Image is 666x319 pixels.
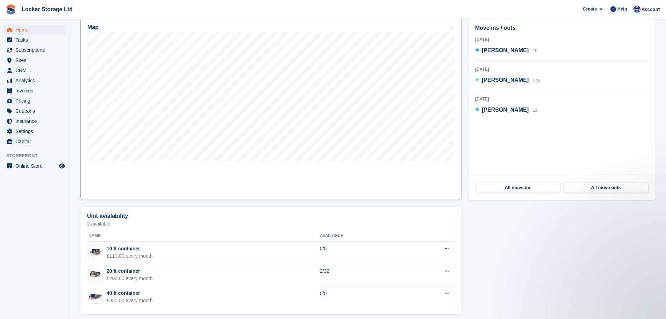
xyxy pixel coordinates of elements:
div: 40 ft container [107,290,153,297]
a: menu [3,45,66,55]
span: Storefront [6,152,70,159]
a: menu [3,137,66,146]
span: [PERSON_NAME] [482,77,529,83]
div: 10 ft container [107,245,153,252]
span: [PERSON_NAME] [482,47,529,53]
a: [PERSON_NAME] 17a [475,76,540,85]
a: menu [3,161,66,171]
h2: Unit availability [87,213,128,219]
img: 20-ft-container%20(11).jpg [89,269,102,279]
p: 2 available [87,221,455,226]
a: menu [3,65,66,75]
img: stora-icon-8386f47178a22dfd0bd8f6a31ec36ba5ce8667c1dd55bd0f319d3a0aa187defe.svg [6,4,16,15]
span: Help [617,6,627,13]
span: 13 [533,108,537,113]
span: Insurance [15,116,57,126]
span: Online Store [15,161,57,171]
img: 10-ft-container.jpg [89,247,102,257]
span: Analytics [15,76,57,85]
span: Settings [15,126,57,136]
th: Available [320,230,403,242]
span: 15 [533,48,537,53]
div: [DATE] [475,36,649,43]
div: [DATE] [475,66,649,72]
td: 0/0 [320,242,403,264]
a: Locker Storage Ltd [19,4,76,15]
img: 40-ft-container.jpg [89,292,102,302]
td: 2/32 [320,264,403,286]
a: Map [80,18,461,200]
span: CRM [15,65,57,75]
div: £200.00 every month [107,275,153,282]
div: £350.00 every month [107,297,153,304]
span: Sites [15,55,57,65]
a: menu [3,76,66,85]
a: All move outs [563,182,648,193]
a: menu [3,35,66,45]
div: £110.00 every month [107,252,153,260]
a: menu [3,25,66,35]
a: menu [3,55,66,65]
a: menu [3,126,66,136]
td: 0/0 [320,286,403,308]
div: 20 ft container [107,268,153,275]
span: 17a [533,78,540,83]
span: Tasks [15,35,57,45]
a: menu [3,116,66,126]
a: menu [3,96,66,106]
span: Home [15,25,57,35]
th: Name [87,230,320,242]
span: Coupons [15,106,57,116]
a: [PERSON_NAME] 15 [475,46,537,55]
a: menu [3,86,66,96]
div: [DATE] [475,96,649,102]
span: [PERSON_NAME] [482,107,529,113]
span: Capital [15,137,57,146]
h2: Move ins / outs [475,24,649,32]
a: menu [3,106,66,116]
span: Pricing [15,96,57,106]
a: Preview store [58,162,66,170]
span: Invoices [15,86,57,96]
img: Locker Storage Ltd [633,6,640,13]
span: Create [583,6,597,13]
a: [PERSON_NAME] 13 [475,106,537,115]
h2: Map [87,24,99,30]
span: Account [642,6,660,13]
a: All move ins [475,182,560,193]
span: Subscriptions [15,45,57,55]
